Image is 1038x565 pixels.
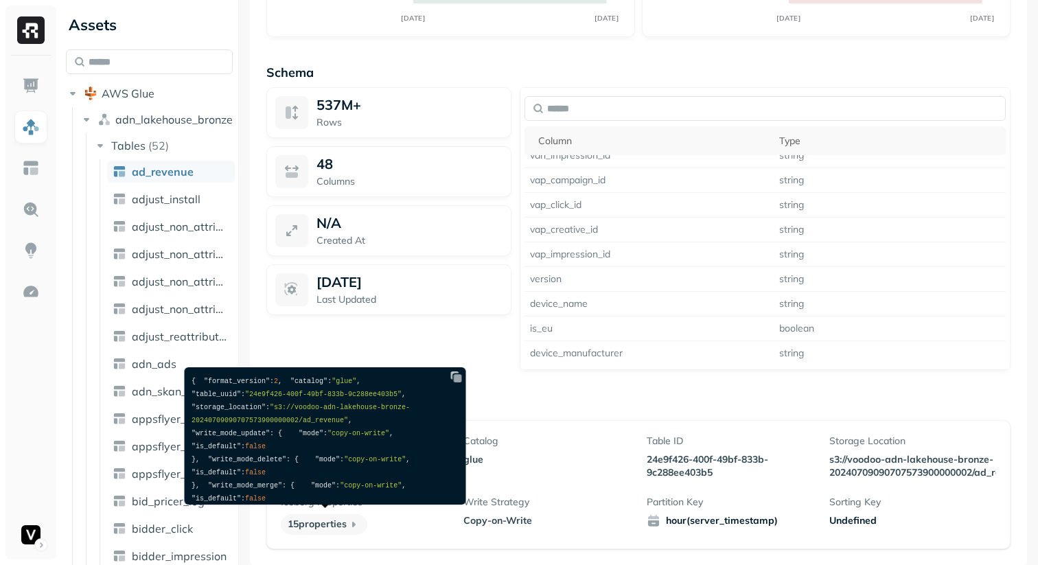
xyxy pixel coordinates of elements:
[402,391,406,398] span: ,
[66,82,233,104] button: AWS Glue
[245,391,402,398] span: "24e9f426-400f-49bf-833b-9c288ee403b5"
[132,412,216,426] span: appsflyer_inapp
[113,357,126,371] img: table
[463,453,630,466] p: glue
[132,384,229,398] span: adn_skan_mapping
[107,435,235,457] a: appsflyer_install
[316,116,503,129] p: Rows
[332,378,356,385] span: "glue"
[22,159,40,177] img: Asset Explorer
[524,168,774,193] td: vap_campaign_id
[971,14,995,22] tspan: [DATE]
[107,518,235,540] a: bidder_click
[524,292,774,316] td: device_name
[316,96,361,113] p: 537M+
[107,353,235,375] a: adn_ads
[286,456,299,463] span: : {
[192,443,241,450] span: "is_default"
[22,118,40,136] img: Assets
[192,404,410,424] span: "s3://voodoo-adn-lakehouse-bronze-20240709090707573900000002/ad_revenue"
[22,283,40,301] img: Optimization
[647,435,814,448] p: Table ID
[774,292,1006,316] td: string
[340,456,344,463] span: :
[647,453,814,479] p: 24e9f426-400f-49bf-833b-9c288ee403b5
[245,469,266,476] span: false
[113,549,126,563] img: table
[113,220,126,233] img: table
[647,496,814,509] p: Partition Key
[107,216,235,238] a: adjust_non_attributed_ad_revenue
[311,482,336,489] span: "mode"
[107,490,235,512] a: bid_pricer_log
[299,430,323,437] span: "mode"
[245,495,266,503] span: false
[132,247,229,261] span: adjust_non_attributed_iap
[270,430,282,437] span: : {
[316,234,503,247] p: Created At
[829,514,996,527] div: Undefined
[245,443,266,450] span: false
[829,453,996,479] p: s3://voodoo-adn-lakehouse-bronze-20240709090707573900000002/ad_revenue
[113,192,126,206] img: table
[316,273,362,290] p: [DATE]
[80,108,233,130] button: adn_lakehouse_bronze
[774,267,1006,292] td: string
[192,456,200,463] span: },
[132,192,200,206] span: adjust_install
[192,469,241,476] span: "is_default"
[274,378,278,385] span: 2
[111,139,146,152] span: Tables
[93,135,234,157] button: Tables(52)
[115,113,233,126] span: adn_lakehouse_bronze
[132,439,217,453] span: appsflyer_install
[524,218,774,242] td: vap_creative_id
[132,357,176,371] span: adn_ads
[774,168,1006,193] td: string
[595,14,619,22] tspan: [DATE]
[406,456,410,463] span: ,
[107,243,235,265] a: adjust_non_attributed_iap
[327,378,332,385] span: :
[316,293,503,306] p: Last Updated
[450,370,463,384] img: Copy
[774,242,1006,267] td: string
[148,139,169,152] p: ( 52 )
[327,430,389,437] span: "copy-on-write"
[132,302,229,316] span: adjust_non_attributed_reattribution
[132,522,193,535] span: bidder_click
[17,16,45,44] img: Ryft
[774,341,1006,366] td: string
[208,456,286,463] span: "write_mode_delete"
[316,175,503,188] p: Columns
[132,165,194,178] span: ad_revenue
[266,404,270,411] span: :
[241,495,245,503] span: :
[113,302,126,316] img: table
[132,220,229,233] span: adjust_non_attributed_ad_revenue
[463,496,630,509] p: Write Strategy
[97,113,111,126] img: namespace
[132,330,229,343] span: adjust_reattribution
[107,188,235,210] a: adjust_install
[344,456,406,463] span: "copy-on-write"
[132,467,229,481] span: appsflyer_install_non_attr
[22,77,40,95] img: Dashboard
[315,456,340,463] span: "mode"
[107,270,235,292] a: adjust_non_attributed_install
[107,463,235,485] a: appsflyer_install_non_attr
[779,135,1000,148] div: Type
[336,482,340,489] span: :
[113,439,126,453] img: table
[102,87,154,100] span: AWS Glue
[192,378,196,385] span: {
[192,404,266,411] span: "storage_location"
[241,391,245,398] span: :
[316,214,341,231] p: N/A
[281,514,367,535] p: 15 properties
[113,165,126,178] img: table
[647,514,814,528] span: hour(server_timestamp)
[107,298,235,320] a: adjust_non_attributed_reattribution
[282,482,295,489] span: : {
[402,482,406,489] span: ,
